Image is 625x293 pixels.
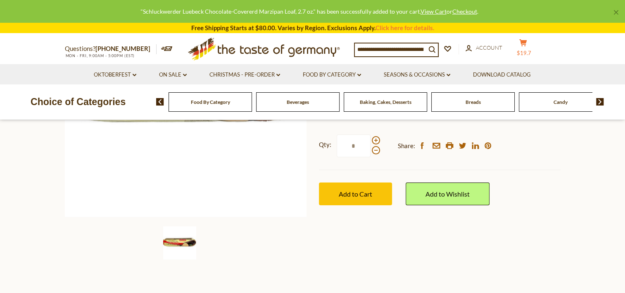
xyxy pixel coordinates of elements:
[319,183,392,205] button: Add to Cart
[339,190,372,198] span: Add to Cart
[375,24,434,31] a: Click here for details.
[94,70,136,79] a: Oktoberfest
[163,226,196,259] img: Schluckwerder Luebeck Chocolate-Covererd Marzipan Loaf, 2.7 oz.
[511,39,536,60] button: $19.7
[159,70,187,79] a: On Sale
[337,134,371,157] input: Qty:
[287,99,309,105] a: Beverages
[319,139,331,150] strong: Qty:
[466,99,481,105] a: Breads
[95,45,150,52] a: [PHONE_NUMBER]
[7,7,612,16] div: "Schluckwerder Luebeck Chocolate-Covererd Marzipan Loaf, 2.7 oz." has been successfully added to ...
[452,8,477,15] a: Checkout
[65,43,157,54] p: Questions?
[613,10,618,15] a: ×
[554,99,568,105] a: Candy
[65,53,135,58] span: MON - FRI, 9:00AM - 5:00PM (EST)
[596,98,604,106] img: next arrow
[421,8,447,15] a: View Cart
[476,44,502,51] span: Account
[473,70,531,79] a: Download Catalog
[466,43,502,53] a: Account
[517,50,531,56] span: $19.7
[398,141,415,151] span: Share:
[191,99,230,105] a: Food By Category
[303,70,361,79] a: Food By Category
[360,99,411,105] a: Baking, Cakes, Desserts
[406,183,490,205] a: Add to Wishlist
[209,70,280,79] a: Christmas - PRE-ORDER
[156,98,164,106] img: previous arrow
[384,70,450,79] a: Seasons & Occasions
